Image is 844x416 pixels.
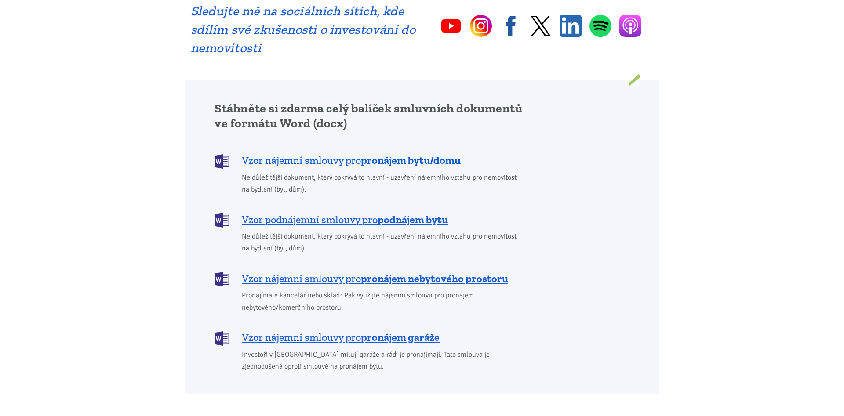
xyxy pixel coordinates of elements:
[500,15,522,37] a: Facebook
[215,153,523,168] a: Vzor nájemní smlouvy propronájem bytu/domu
[242,330,440,344] span: Vzor nájemní smlouvy pro
[215,331,229,346] img: DOCX (Word)
[440,15,462,37] a: YouTube
[589,14,611,37] a: Spotify
[242,153,461,167] span: Vzor nájemní smlouvy pro
[470,15,492,37] a: Instagram
[530,15,552,37] a: Twitter
[242,213,448,227] span: Vzor podnájemní smlouvy pro
[619,15,641,37] a: Apple Podcasts
[215,272,229,286] img: DOCX (Word)
[215,101,523,131] h2: Stáhněte si zdarma celý balíček smluvních dokumentů ve formátu Word (docx)
[215,330,523,345] a: Vzor nájemní smlouvy propronájem garáže
[242,231,523,254] span: Nejdůležitější dokument, který pokrývá to hlavní - uzavření nájemního vztahu pro nemovitost na by...
[242,172,523,195] span: Nejdůležitější dokument, který pokrývá to hlavní - uzavření nájemního vztahu pro nemovitost na by...
[242,289,523,313] span: Pronajímáte kancelář nebo sklad? Pak využijte nájemní smlouvu pro pronájem nebytového/komerčního ...
[361,272,508,285] b: pronájem nebytového prostoru
[191,2,416,57] h2: Sledujte mě na sociálních sítích, kde sdílím své zkušenosti o investování do nemovitostí
[242,349,523,373] span: Investoři v [GEOGRAPHIC_DATA] milují garáže a rádi je pronajímají. Tato smlouva je zjednodušená o...
[215,154,229,169] img: DOCX (Word)
[361,331,440,344] b: pronájem garáže
[378,213,448,226] b: podnájem bytu
[215,271,523,286] a: Vzor nájemní smlouvy propronájem nebytového prostoru
[242,271,508,286] span: Vzor nájemní smlouvy pro
[215,212,523,227] a: Vzor podnájemní smlouvy propodnájem bytu
[560,15,582,37] a: Linkedin
[361,154,461,166] b: pronájem bytu/domu
[215,213,229,228] img: DOCX (Word)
